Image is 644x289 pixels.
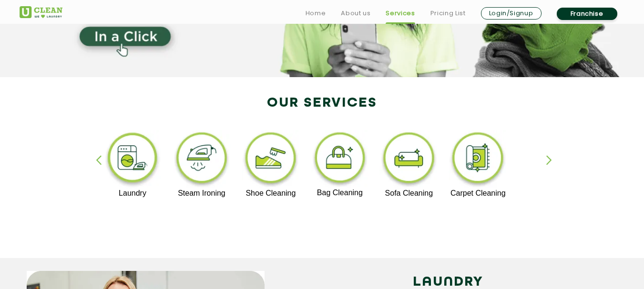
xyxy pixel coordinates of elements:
[481,7,542,20] a: Login/Signup
[242,130,300,189] img: shoe_cleaning_11zon.webp
[379,130,438,189] img: sofa_cleaning_11zon.webp
[20,6,62,18] img: UClean Laundry and Dry Cleaning
[430,8,466,19] a: Pricing List
[103,130,162,189] img: laundry_cleaning_11zon.webp
[311,130,369,189] img: bag_cleaning_11zon.webp
[242,189,300,198] p: Shoe Cleaning
[557,8,617,20] a: Franchise
[379,189,438,198] p: Sofa Cleaning
[449,130,507,189] img: carpet_cleaning_11zon.webp
[103,189,162,198] p: Laundry
[341,8,370,19] a: About us
[173,130,231,189] img: steam_ironing_11zon.webp
[306,8,326,19] a: Home
[386,8,415,19] a: Services
[173,189,231,198] p: Steam Ironing
[449,189,507,198] p: Carpet Cleaning
[311,189,369,197] p: Bag Cleaning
